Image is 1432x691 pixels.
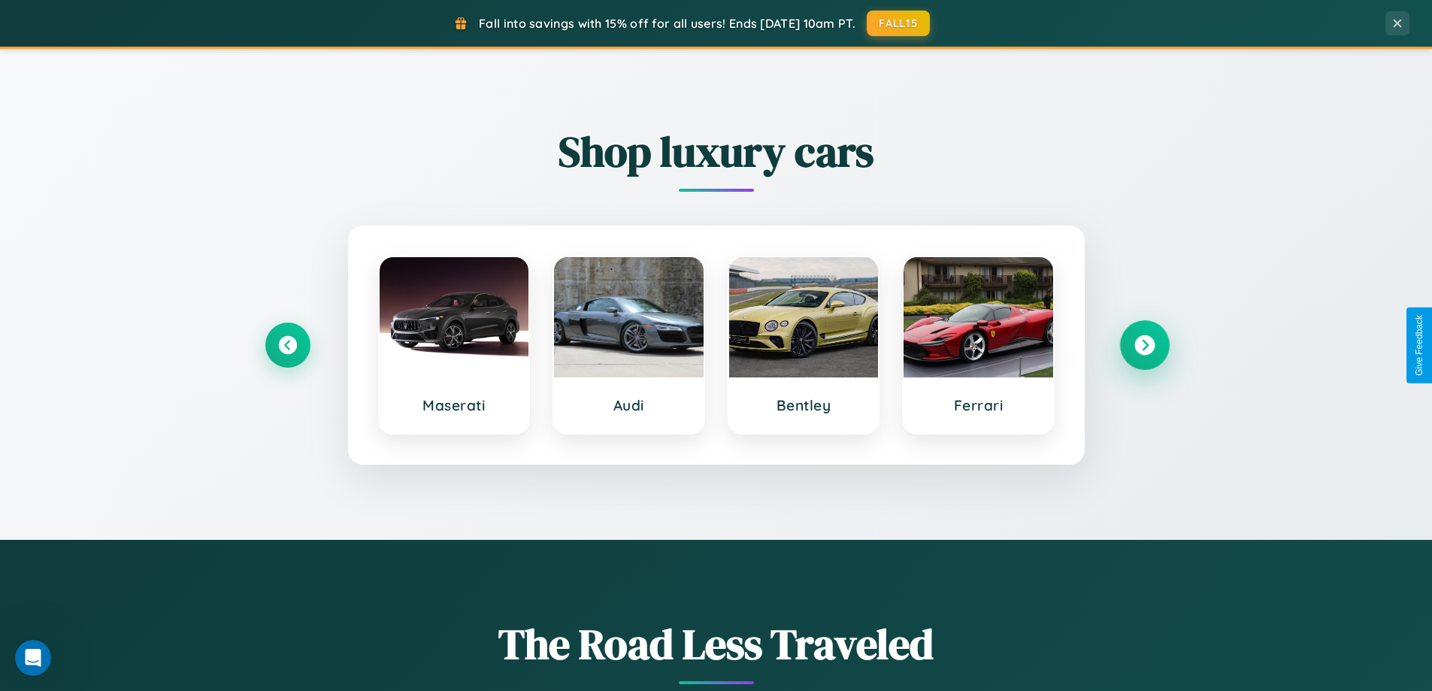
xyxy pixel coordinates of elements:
h3: Maserati [395,396,514,414]
h3: Bentley [744,396,864,414]
h3: Audi [569,396,689,414]
button: FALL15 [867,11,930,36]
h2: Shop luxury cars [265,123,1167,180]
h3: Ferrari [919,396,1038,414]
span: Fall into savings with 15% off for all users! Ends [DATE] 10am PT. [479,16,855,31]
h1: The Road Less Traveled [265,615,1167,673]
iframe: Intercom live chat [15,640,51,676]
div: Give Feedback [1414,315,1424,376]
